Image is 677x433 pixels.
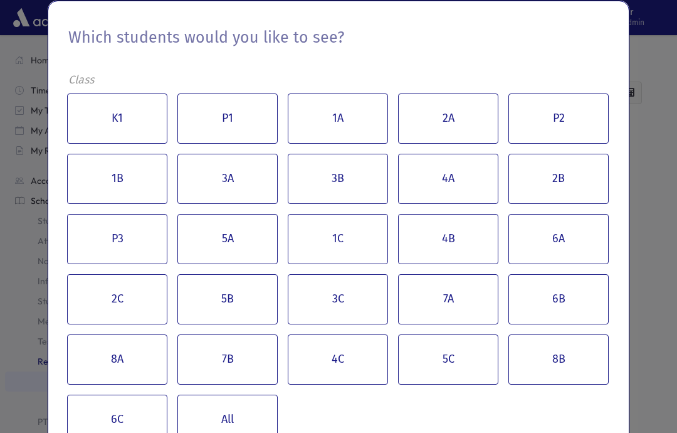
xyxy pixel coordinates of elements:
button: P3 [67,214,167,264]
button: 7B [177,334,278,385]
button: 3A [177,154,278,204]
button: 3C [288,274,388,324]
button: 1B [67,154,167,204]
button: 6A [508,214,609,264]
button: 8B [508,334,609,385]
button: 4A [398,154,498,204]
button: 3B [288,154,388,204]
button: 5B [177,274,278,324]
button: 7A [398,274,498,324]
button: 2A [398,94,498,144]
button: 6B [508,274,609,324]
button: K1 [67,94,167,144]
button: 1C [288,214,388,264]
button: 8A [67,334,167,385]
button: 1A [288,94,388,144]
button: P1 [177,94,278,144]
button: P2 [508,94,609,144]
button: 5C [398,334,498,385]
button: 4C [288,334,388,385]
button: 5A [177,214,278,264]
button: 4B [398,214,498,264]
div: Class [68,72,609,88]
div: Which students would you like to see? [68,21,344,60]
button: 2B [508,154,609,204]
button: 2C [67,274,167,324]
